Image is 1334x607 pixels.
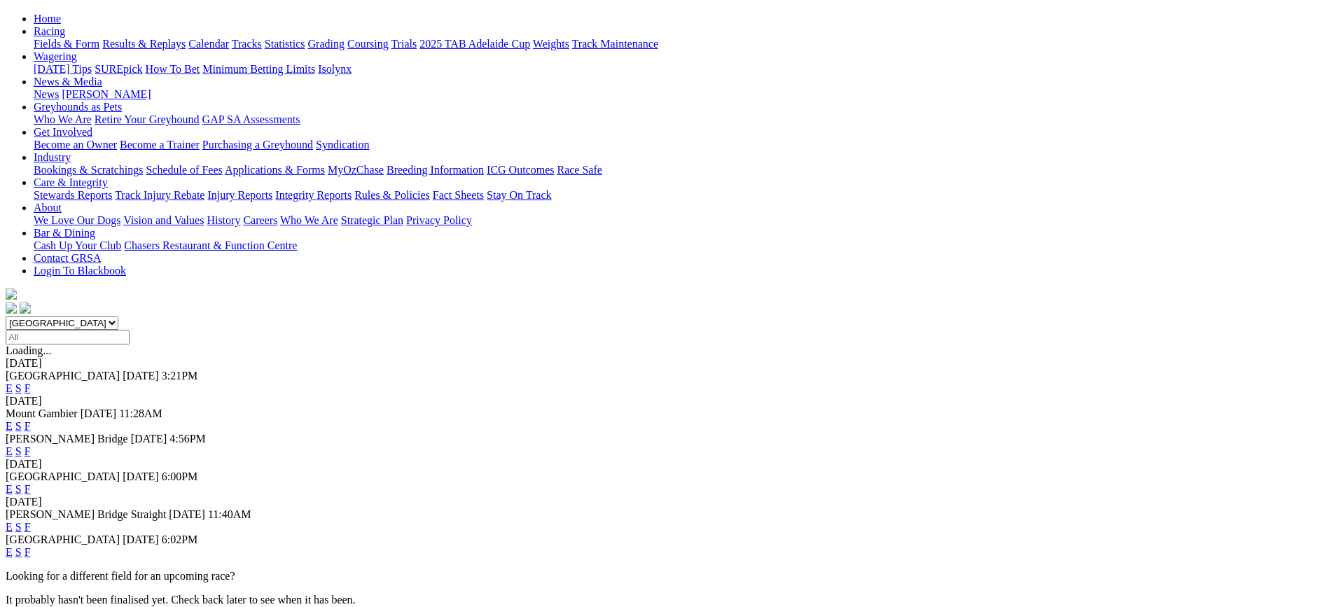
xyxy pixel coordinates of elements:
div: Racing [34,38,1328,50]
span: 11:40AM [208,508,251,520]
a: Applications & Forms [225,164,325,176]
span: [DATE] [131,433,167,445]
a: ICG Outcomes [487,164,554,176]
a: Breeding Information [387,164,484,176]
div: Wagering [34,63,1328,76]
img: twitter.svg [20,302,31,314]
a: Contact GRSA [34,252,101,264]
a: Minimum Betting Limits [202,63,315,75]
span: [GEOGRAPHIC_DATA] [6,370,120,382]
a: Track Injury Rebate [115,189,204,201]
a: F [25,420,31,432]
a: [DATE] Tips [34,63,92,75]
div: [DATE] [6,458,1328,470]
a: News [34,88,59,100]
a: How To Bet [146,63,200,75]
a: Weights [533,38,569,50]
div: Care & Integrity [34,189,1328,202]
a: Cash Up Your Club [34,239,121,251]
span: [PERSON_NAME] Bridge [6,433,128,445]
a: Tracks [232,38,262,50]
span: [PERSON_NAME] Bridge Straight [6,508,166,520]
div: [DATE] [6,496,1328,508]
a: S [15,521,22,533]
a: Fields & Form [34,38,99,50]
span: 4:56PM [169,433,206,445]
a: Statistics [265,38,305,50]
span: [DATE] [123,533,159,545]
div: Bar & Dining [34,239,1328,252]
a: Get Involved [34,126,92,138]
a: Race Safe [557,164,602,176]
span: [DATE] [81,407,117,419]
a: [PERSON_NAME] [62,88,151,100]
a: E [6,445,13,457]
a: Bookings & Scratchings [34,164,143,176]
span: Mount Gambier [6,407,78,419]
a: F [25,546,31,558]
a: Racing [34,25,65,37]
a: Greyhounds as Pets [34,101,122,113]
span: [DATE] [169,508,205,520]
a: Bar & Dining [34,227,95,239]
div: [DATE] [6,395,1328,407]
a: Injury Reports [207,189,272,201]
span: 6:02PM [162,533,198,545]
a: Isolynx [318,63,352,75]
a: We Love Our Dogs [34,214,120,226]
a: E [6,382,13,394]
a: GAP SA Assessments [202,113,300,125]
div: News & Media [34,88,1328,101]
partial: It probably hasn't been finalised yet. Check back later to see when it has been. [6,594,356,606]
a: F [25,445,31,457]
a: F [25,382,31,394]
a: About [34,202,62,214]
a: Become a Trainer [120,139,200,151]
a: History [207,214,240,226]
a: E [6,521,13,533]
div: [DATE] [6,357,1328,370]
a: S [15,382,22,394]
span: [GEOGRAPHIC_DATA] [6,533,120,545]
span: [DATE] [123,470,159,482]
a: Home [34,13,61,25]
a: Stay On Track [487,189,551,201]
a: Results & Replays [102,38,186,50]
a: Retire Your Greyhound [95,113,200,125]
span: Loading... [6,344,51,356]
a: Purchasing a Greyhound [202,139,313,151]
a: SUREpick [95,63,142,75]
span: [GEOGRAPHIC_DATA] [6,470,120,482]
a: Become an Owner [34,139,117,151]
a: Care & Integrity [34,176,108,188]
a: F [25,483,31,495]
a: S [15,420,22,432]
p: Looking for a different field for an upcoming race? [6,570,1328,582]
a: Stewards Reports [34,189,112,201]
input: Select date [6,330,130,344]
a: Schedule of Fees [146,164,222,176]
a: Careers [243,214,277,226]
a: E [6,546,13,558]
a: Privacy Policy [406,214,472,226]
span: 6:00PM [162,470,198,482]
a: S [15,546,22,558]
div: Get Involved [34,139,1328,151]
div: Greyhounds as Pets [34,113,1328,126]
span: 11:28AM [119,407,162,419]
a: News & Media [34,76,102,88]
a: S [15,483,22,495]
a: Integrity Reports [275,189,352,201]
a: Wagering [34,50,77,62]
a: Rules & Policies [354,189,430,201]
a: MyOzChase [328,164,384,176]
img: logo-grsa-white.png [6,288,17,300]
a: E [6,420,13,432]
a: 2025 TAB Adelaide Cup [419,38,530,50]
a: Login To Blackbook [34,265,126,277]
a: Who We Are [280,214,338,226]
a: Track Maintenance [572,38,658,50]
a: Industry [34,151,71,163]
a: Calendar [188,38,229,50]
a: Vision and Values [123,214,204,226]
